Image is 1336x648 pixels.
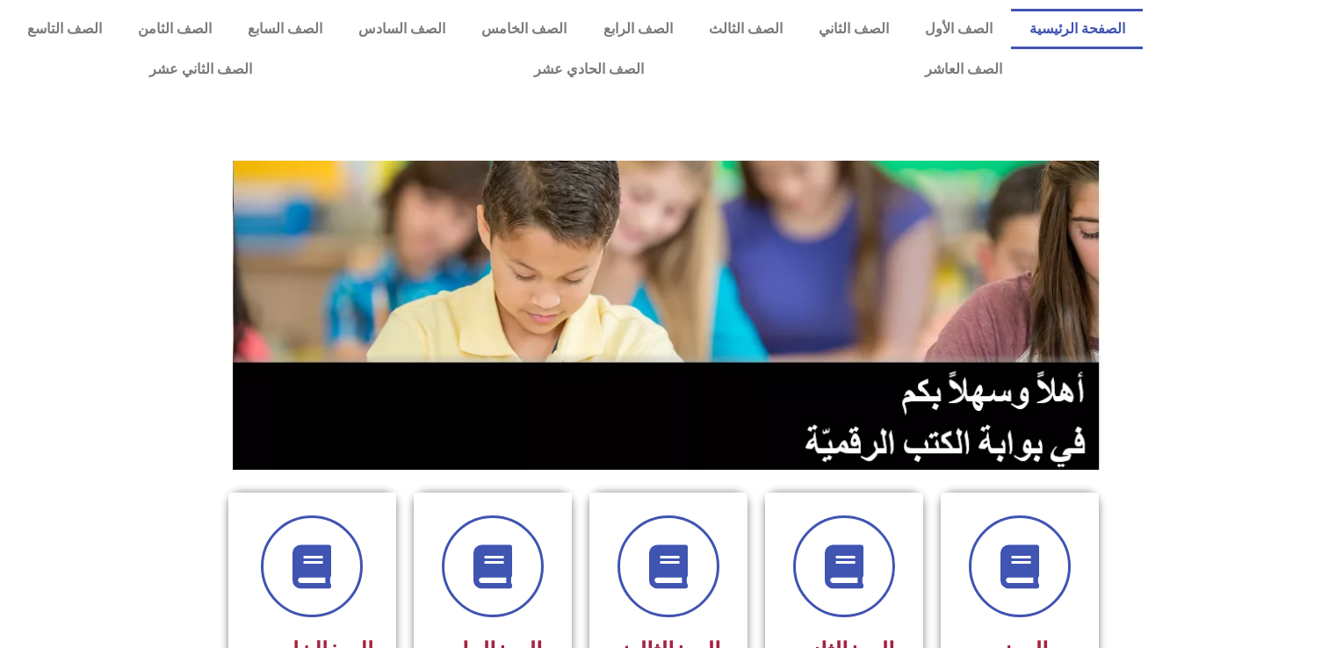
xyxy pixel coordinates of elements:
a: الصف التاسع [9,9,119,49]
a: الصف الأول [907,9,1011,49]
a: الصف الحادي عشر [393,49,784,90]
a: الصفحة الرئيسية [1011,9,1143,49]
a: الصف الثاني [800,9,906,49]
a: الصف الخامس [464,9,585,49]
a: الصف الرابع [585,9,690,49]
a: الصف الثاني عشر [9,49,393,90]
a: الصف الثامن [119,9,229,49]
a: الصف السابع [229,9,340,49]
a: الصف العاشر [784,49,1143,90]
a: الصف السادس [341,9,464,49]
a: الصف الثالث [690,9,800,49]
